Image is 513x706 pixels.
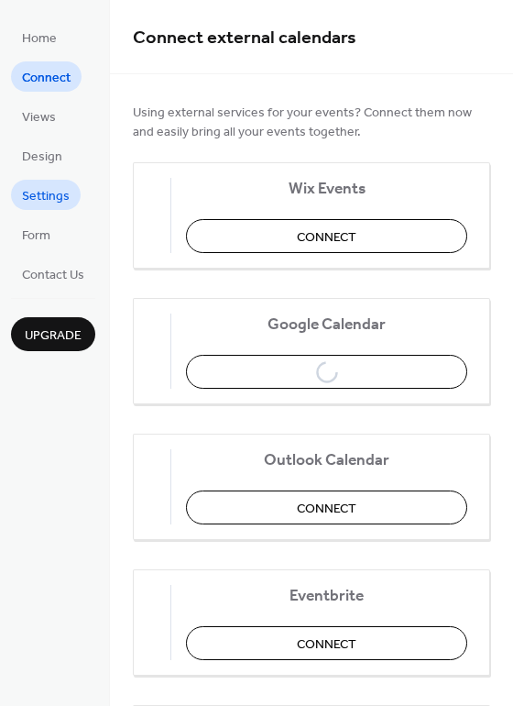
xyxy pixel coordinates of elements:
[186,451,467,470] span: Outlook Calendar
[22,226,50,246] span: Form
[22,69,71,88] span: Connect
[11,140,73,171] a: Design
[22,187,70,206] span: Settings
[186,315,467,335] span: Google Calendar
[186,219,467,253] button: Connect
[11,317,95,351] button: Upgrade
[133,20,356,56] span: Connect external calendars
[186,180,467,199] span: Wix Events
[22,29,57,49] span: Home
[186,587,467,606] span: Eventbrite
[297,228,356,248] span: Connect
[297,500,356,519] span: Connect
[22,266,84,285] span: Contact Us
[11,101,67,131] a: Views
[11,22,68,52] a: Home
[11,61,82,92] a: Connect
[133,104,490,142] span: Using external services for your events? Connect them now and easily bring all your events together.
[11,259,95,289] a: Contact Us
[11,180,81,210] a: Settings
[25,326,82,346] span: Upgrade
[186,491,467,524] button: Connect
[22,148,62,167] span: Design
[11,219,61,249] a: Form
[22,108,56,127] span: Views
[186,626,467,660] button: Connect
[297,635,356,655] span: Connect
